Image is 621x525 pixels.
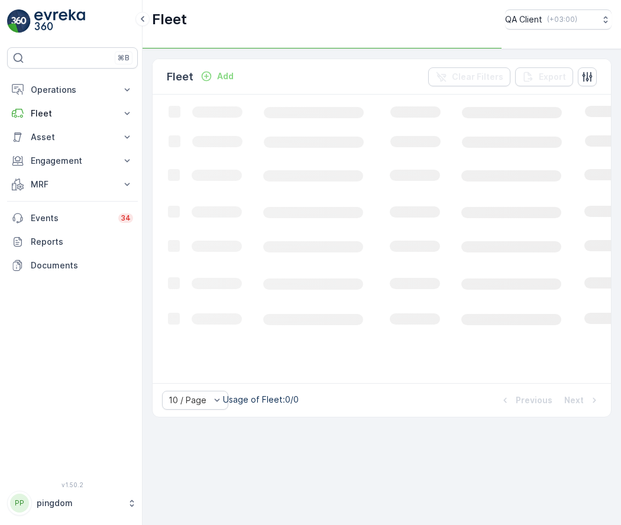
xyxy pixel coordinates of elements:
[7,230,138,254] a: Reports
[196,69,238,83] button: Add
[7,254,138,277] a: Documents
[121,213,131,223] p: 34
[428,67,510,86] button: Clear Filters
[31,108,114,119] p: Fleet
[31,131,114,143] p: Asset
[7,173,138,196] button: MRF
[7,206,138,230] a: Events34
[498,393,554,407] button: Previous
[31,155,114,167] p: Engagement
[118,53,130,63] p: ⌘B
[223,394,299,406] p: Usage of Fleet : 0/0
[31,179,114,190] p: MRF
[7,149,138,173] button: Engagement
[547,15,577,24] p: ( +03:00 )
[452,71,503,83] p: Clear Filters
[505,9,612,30] button: QA Client(+03:00)
[31,236,133,248] p: Reports
[505,14,542,25] p: QA Client
[563,393,601,407] button: Next
[7,491,138,516] button: PPpingdom
[7,481,138,488] span: v 1.50.2
[516,394,552,406] p: Previous
[7,78,138,102] button: Operations
[7,125,138,149] button: Asset
[167,69,193,85] p: Fleet
[564,394,584,406] p: Next
[10,494,29,513] div: PP
[37,497,121,509] p: pingdom
[7,102,138,125] button: Fleet
[34,9,85,33] img: logo_light-DOdMpM7g.png
[7,9,31,33] img: logo
[31,84,114,96] p: Operations
[31,260,133,271] p: Documents
[217,70,234,82] p: Add
[539,71,566,83] p: Export
[515,67,573,86] button: Export
[152,10,187,29] p: Fleet
[31,212,111,224] p: Events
